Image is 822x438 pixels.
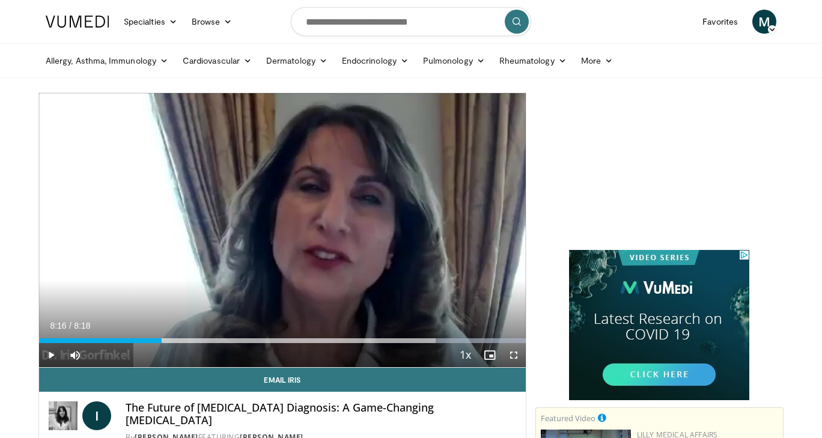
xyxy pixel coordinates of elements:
[184,10,240,34] a: Browse
[126,401,516,427] h4: The Future of [MEDICAL_DATA] Diagnosis: A Game-Changing [MEDICAL_DATA]
[259,49,335,73] a: Dermatology
[74,321,90,330] span: 8:18
[502,343,526,367] button: Fullscreen
[416,49,492,73] a: Pulmonology
[49,401,78,430] img: Dr. Iris Gorfinkel
[569,93,749,243] iframe: Advertisement
[50,321,66,330] span: 8:16
[39,93,526,368] video-js: Video Player
[117,10,184,34] a: Specialties
[574,49,620,73] a: More
[69,321,72,330] span: /
[38,49,175,73] a: Allergy, Asthma, Immunology
[46,16,109,28] img: VuMedi Logo
[569,250,749,400] iframe: Advertisement
[695,10,745,34] a: Favorites
[454,343,478,367] button: Playback Rate
[478,343,502,367] button: Disable picture-in-picture mode
[492,49,574,73] a: Rheumatology
[82,401,111,430] a: I
[541,413,595,424] small: Featured Video
[291,7,531,36] input: Search topics, interventions
[39,368,526,392] a: Email Iris
[63,343,87,367] button: Mute
[39,338,526,343] div: Progress Bar
[39,343,63,367] button: Play
[752,10,776,34] a: M
[335,49,416,73] a: Endocrinology
[175,49,259,73] a: Cardiovascular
